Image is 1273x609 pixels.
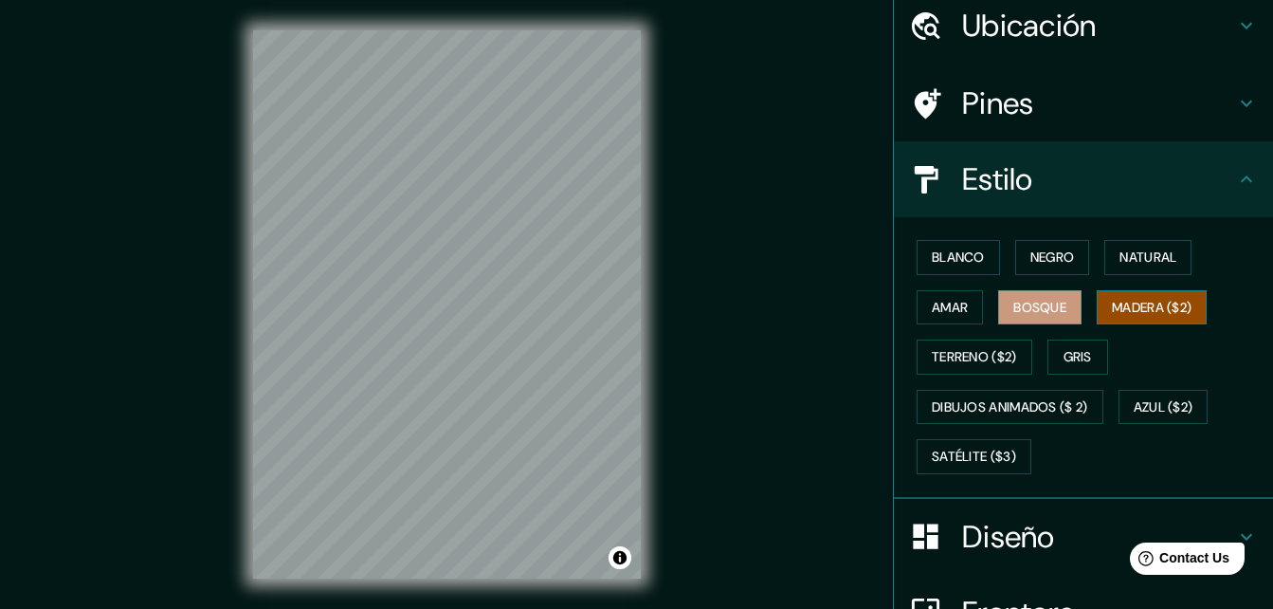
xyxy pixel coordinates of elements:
h4: Ubicación [962,7,1235,45]
button: Satélite ($3) [917,439,1031,474]
div: Pines [894,65,1273,141]
button: Dibujos animados ($ 2) [917,390,1103,425]
button: Bosque [998,290,1082,325]
button: Azul ($2) [1118,390,1209,425]
button: Gris [1047,340,1108,375]
h4: Pines [962,84,1235,122]
h4: Diseño [962,518,1235,556]
button: Madera ($2) [1097,290,1207,325]
div: Estilo [894,141,1273,217]
button: Alternar atribución [609,546,631,569]
font: Negro [1030,246,1075,269]
button: Blanco [917,240,1000,275]
canvas: Mapa [253,30,641,579]
iframe: Help widget launcher [1104,535,1252,588]
font: Gris [1064,345,1092,369]
button: Natural [1104,240,1191,275]
button: Negro [1015,240,1090,275]
font: Madera ($2) [1112,296,1191,320]
font: Azul ($2) [1134,396,1193,419]
h4: Estilo [962,160,1235,198]
button: Amar [917,290,983,325]
div: Diseño [894,499,1273,575]
font: Bosque [1013,296,1066,320]
font: Dibujos animados ($ 2) [932,396,1088,419]
font: Natural [1119,246,1176,269]
font: Amar [932,296,968,320]
font: Blanco [932,246,985,269]
button: Terreno ($2) [917,340,1032,375]
font: Terreno ($2) [932,345,1017,369]
font: Satélite ($3) [932,445,1016,469]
